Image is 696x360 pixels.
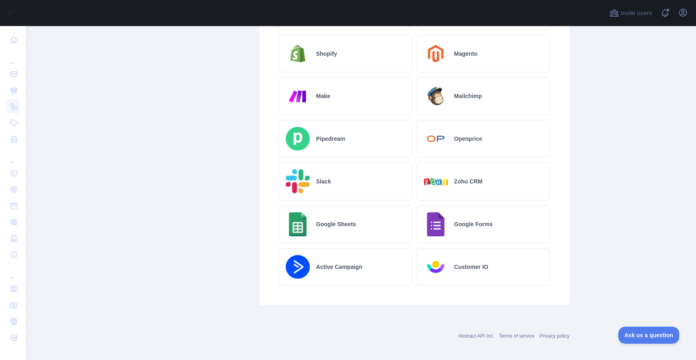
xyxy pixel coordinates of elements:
[286,84,310,108] img: Logo
[424,255,448,279] img: Logo
[608,7,654,20] button: Invite users
[454,92,482,100] h2: Mailchimp
[424,177,448,186] img: Logo
[7,148,20,164] div: ...
[454,135,482,143] h2: Openprice
[7,49,20,65] div: ...
[454,177,483,185] h2: Zoho CRM
[286,255,310,279] img: Logo
[618,327,680,344] iframe: Toggle Customer Support
[454,263,488,271] h2: Customer IO
[454,50,478,58] h2: Magento
[540,333,569,339] a: Privacy policy
[424,212,448,236] img: Logo
[499,333,534,339] a: Terms of service
[424,127,448,151] img: Logo
[424,84,448,108] img: Logo
[621,9,652,18] span: Invite users
[286,127,310,151] img: Logo
[316,177,331,185] h2: Slack
[286,42,310,66] img: Logo
[316,135,346,143] h2: Pipedream
[7,264,20,280] div: ...
[316,220,356,228] h2: Google Sheets
[424,42,448,66] img: Logo
[458,333,495,339] a: Abstract API Inc.
[454,220,493,228] h2: Google Forms
[286,212,310,236] img: Logo
[286,169,310,194] img: Logo
[316,92,330,100] h2: Make
[316,263,363,271] h2: Active Campaign
[316,50,337,58] h2: Shopify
